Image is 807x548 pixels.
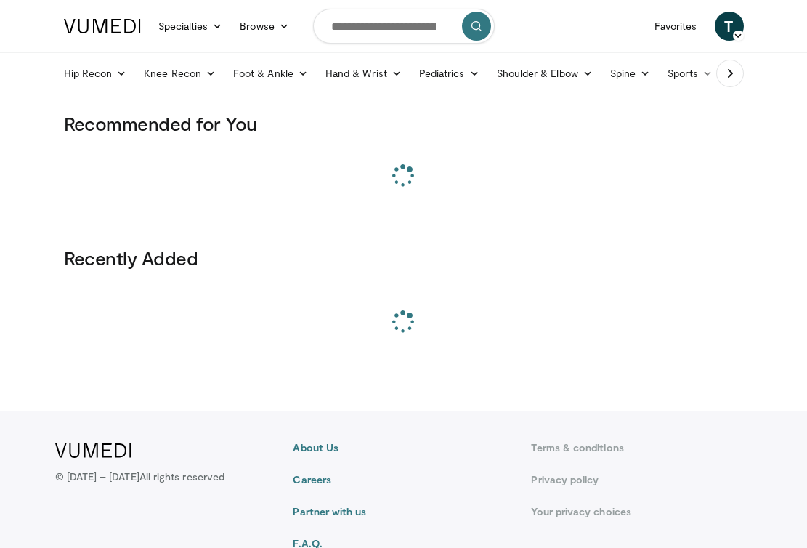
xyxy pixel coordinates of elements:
a: Terms & conditions [531,440,752,455]
a: About Us [293,440,514,455]
a: Knee Recon [135,59,224,88]
a: Foot & Ankle [224,59,317,88]
a: Shoulder & Elbow [488,59,601,88]
a: Your privacy choices [531,504,752,519]
a: Partner with us [293,504,514,519]
a: Hand & Wrist [317,59,410,88]
a: Specialties [150,12,232,41]
a: Favorites [646,12,706,41]
input: Search topics, interventions [313,9,495,44]
h3: Recently Added [64,246,744,270]
img: VuMedi Logo [64,19,141,33]
a: T [715,12,744,41]
h3: Recommended for You [64,112,744,135]
a: Spine [601,59,659,88]
a: Careers [293,472,514,487]
span: All rights reserved [139,470,224,483]
a: Browse [231,12,298,41]
img: VuMedi Logo [55,443,131,458]
a: Privacy policy [531,472,752,487]
a: Hip Recon [55,59,136,88]
p: © [DATE] – [DATE] [55,470,225,484]
a: Sports [659,59,721,88]
a: Pediatrics [410,59,488,88]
